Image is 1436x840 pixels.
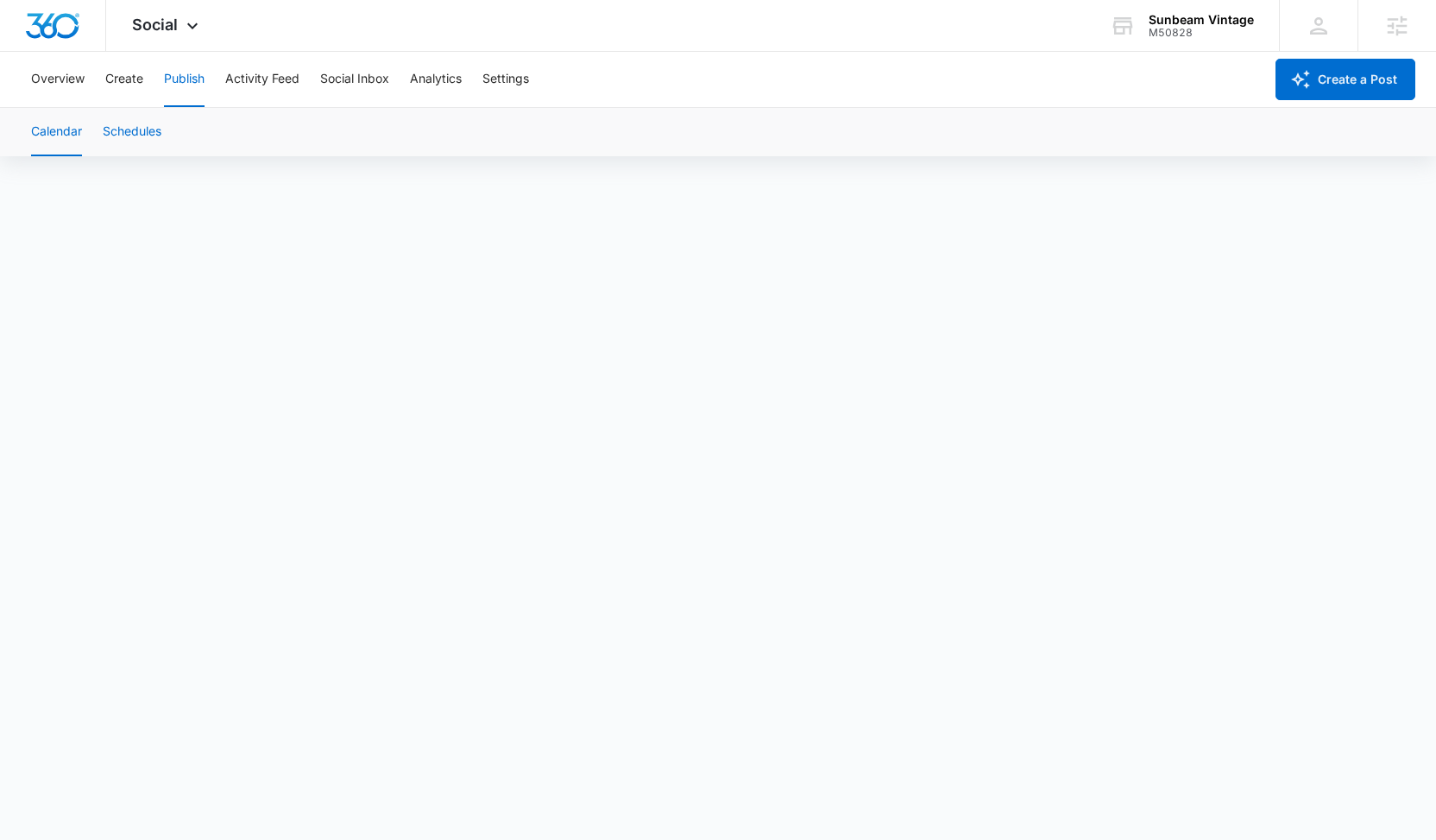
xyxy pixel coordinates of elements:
button: Analytics [410,52,462,107]
button: Publish [164,52,205,107]
span: Social [132,16,178,34]
button: Activity Feed [225,52,299,107]
button: Social Inbox [320,52,389,107]
button: Create [105,52,143,107]
div: account name [1149,13,1254,27]
button: Overview [31,52,85,107]
button: Settings [482,52,529,107]
div: account id [1149,27,1254,39]
button: Create a Post [1275,59,1415,100]
button: Calendar [31,108,82,156]
button: Schedules [103,108,161,156]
